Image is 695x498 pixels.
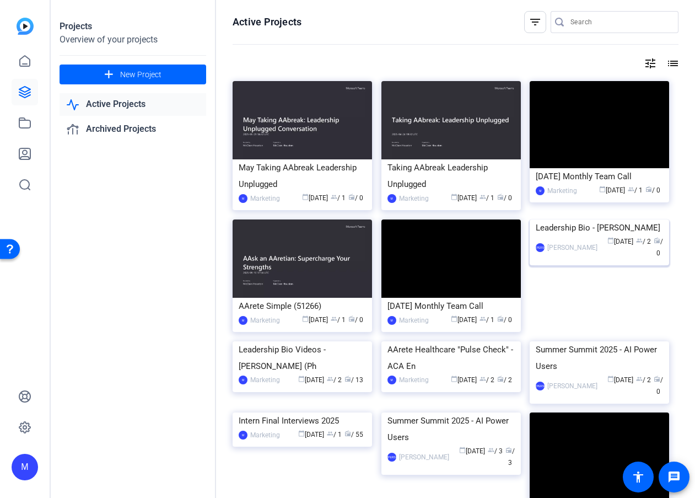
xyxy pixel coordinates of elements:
[17,18,34,35] img: blue-gradient.svg
[60,118,206,141] a: Archived Projects
[60,33,206,46] div: Overview of your projects
[302,316,328,324] span: [DATE]
[536,382,545,390] div: [PERSON_NAME]
[387,453,396,462] div: [PERSON_NAME]
[387,316,396,325] div: M
[327,431,342,438] span: / 1
[628,186,634,192] span: group
[497,376,512,384] span: / 2
[250,315,280,326] div: Marketing
[645,186,660,194] span: / 0
[344,431,363,438] span: / 55
[250,193,280,204] div: Marketing
[451,315,457,322] span: calendar_today
[348,194,363,202] span: / 0
[298,431,324,438] span: [DATE]
[497,316,512,324] span: / 0
[348,194,355,200] span: radio
[12,454,38,480] div: M
[599,186,625,194] span: [DATE]
[327,430,333,437] span: group
[399,315,429,326] div: Marketing
[331,194,346,202] span: / 1
[239,316,247,325] div: M
[547,242,597,253] div: [PERSON_NAME]
[451,194,477,202] span: [DATE]
[536,243,545,252] div: [PERSON_NAME]
[250,374,280,385] div: Marketing
[497,376,504,382] span: radio
[529,15,542,29] mat-icon: filter_list
[497,315,504,322] span: radio
[239,413,366,429] div: Intern Final Interviews 2025
[570,15,670,29] input: Search
[387,376,396,384] div: M
[298,376,305,382] span: calendar_today
[344,376,363,384] span: / 13
[387,413,515,446] div: Summer Summit 2025 - AI Power Users
[399,374,429,385] div: Marketing
[120,69,161,81] span: New Project
[632,470,645,484] mat-icon: accessibility
[480,376,494,384] span: / 2
[344,430,351,437] span: radio
[102,68,116,82] mat-icon: add
[654,237,660,244] span: radio
[636,376,643,382] span: group
[654,238,663,257] span: / 0
[654,376,663,395] span: / 0
[667,470,681,484] mat-icon: message
[344,376,351,382] span: radio
[233,15,301,29] h1: Active Projects
[399,452,449,463] div: [PERSON_NAME]
[239,298,366,314] div: AArete Simple (51266)
[497,194,504,200] span: radio
[654,376,660,382] span: radio
[536,186,545,195] div: M
[536,219,663,236] div: Leadership Bio - [PERSON_NAME]
[331,315,337,322] span: group
[607,376,633,384] span: [DATE]
[480,315,486,322] span: group
[348,316,363,324] span: / 0
[239,159,366,192] div: May Taking AAbreak Leadership Unplugged
[60,65,206,84] button: New Project
[451,376,477,384] span: [DATE]
[459,447,466,453] span: calendar_today
[387,159,515,192] div: Taking AAbreak Leadership Unplugged
[607,238,633,245] span: [DATE]
[302,194,328,202] span: [DATE]
[547,185,577,196] div: Marketing
[497,194,512,202] span: / 0
[636,237,643,244] span: group
[480,316,494,324] span: / 1
[599,186,606,192] span: calendar_today
[239,194,247,203] div: M
[302,194,309,200] span: calendar_today
[488,447,494,453] span: group
[387,298,515,314] div: [DATE] Monthly Team Call
[607,376,614,382] span: calendar_today
[607,237,614,244] span: calendar_today
[451,194,457,200] span: calendar_today
[665,57,678,70] mat-icon: list
[505,447,512,453] span: radio
[505,447,515,467] span: / 3
[331,316,346,324] span: / 1
[636,238,651,245] span: / 2
[459,447,485,455] span: [DATE]
[327,376,333,382] span: group
[239,341,366,374] div: Leadership Bio Videos - [PERSON_NAME] (Ph
[636,376,651,384] span: / 2
[480,194,486,200] span: group
[644,57,657,70] mat-icon: tune
[399,193,429,204] div: Marketing
[302,315,309,322] span: calendar_today
[327,376,342,384] span: / 2
[536,168,663,185] div: [DATE] Monthly Team Call
[239,376,247,384] div: M
[536,341,663,374] div: Summer Summit 2025 - AI Power Users
[387,194,396,203] div: M
[60,93,206,116] a: Active Projects
[480,194,494,202] span: / 1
